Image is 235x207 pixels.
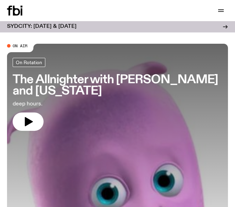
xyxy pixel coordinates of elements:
[7,24,77,29] h3: SYDCITY: [DATE] & [DATE]
[13,100,192,108] p: deep hours.
[13,58,222,131] a: The Allnighter with [PERSON_NAME] and [US_STATE]deep hours.
[13,74,222,97] h3: The Allnighter with [PERSON_NAME] and [US_STATE]
[16,60,42,65] span: On Rotation
[13,43,27,48] span: On Air
[13,58,45,67] a: On Rotation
